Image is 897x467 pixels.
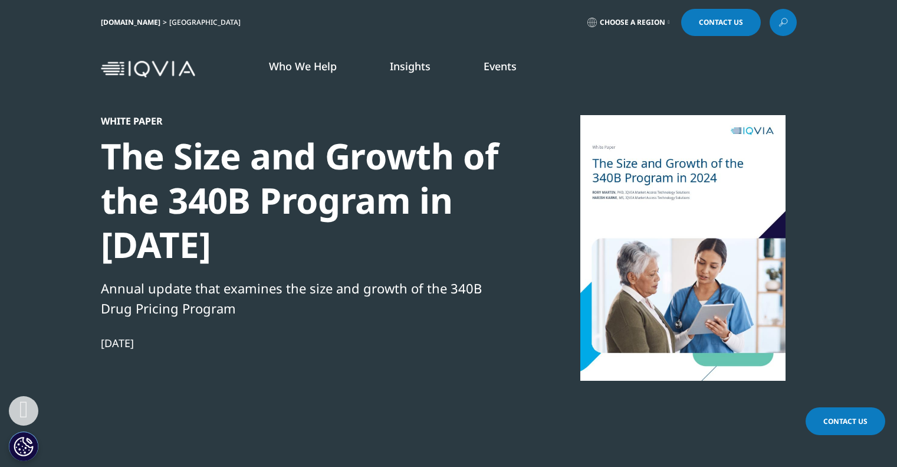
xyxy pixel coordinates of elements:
a: [DOMAIN_NAME] [101,17,160,27]
a: Events [484,59,517,73]
nav: Primary [200,41,797,97]
span: Contact Us [699,19,743,26]
a: Insights [390,59,431,73]
div: Annual update that examines the size and growth of the 340B Drug Pricing Program [101,278,505,318]
a: Contact Us [681,9,761,36]
div: The Size and Growth of the 340B Program in [DATE] [101,134,505,267]
div: [DATE] [101,336,505,350]
a: Contact Us [806,407,885,435]
div: White Paper [101,115,505,127]
a: Who We Help [269,59,337,73]
span: Contact Us [823,416,868,426]
img: IQVIA Healthcare Information Technology and Pharma Clinical Research Company [101,61,195,78]
div: [GEOGRAPHIC_DATA] [169,18,245,27]
button: Cookies Settings [9,432,38,461]
span: Choose a Region [600,18,665,27]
